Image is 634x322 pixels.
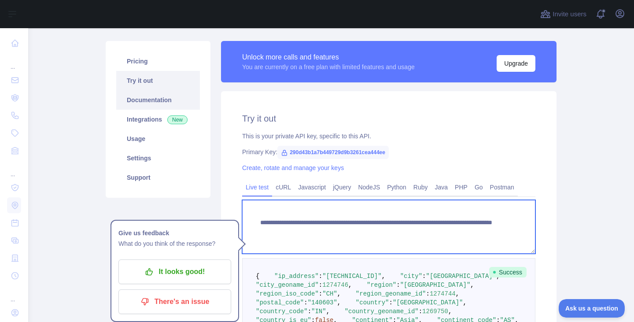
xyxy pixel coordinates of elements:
a: Live test [242,180,272,194]
a: Usage [116,129,200,148]
span: "city" [400,273,422,280]
div: ... [7,160,21,178]
a: Javascript [295,180,329,194]
button: There's an issue [118,289,231,314]
span: , [463,299,467,306]
span: Invite users [553,9,586,19]
span: 1274746 [322,281,348,289]
span: : [319,281,322,289]
span: , [348,281,352,289]
span: "city_geoname_id" [256,281,319,289]
span: "region_iso_code" [256,290,319,297]
span: , [382,273,385,280]
span: Success [489,267,527,278]
span: : [389,299,392,306]
span: : [396,281,400,289]
button: Invite users [538,7,588,21]
span: : [319,273,322,280]
button: Upgrade [497,55,535,72]
span: , [337,290,341,297]
span: "region" [367,281,396,289]
p: What do you think of the response? [118,238,231,249]
span: { [256,273,259,280]
span: "140603" [308,299,337,306]
a: Python [383,180,410,194]
span: 1274744 [430,290,456,297]
span: "[GEOGRAPHIC_DATA]" [400,281,471,289]
span: "IN" [311,308,326,315]
span: , [326,308,330,315]
h2: Try it out [242,112,535,125]
span: "country_geoname_id" [345,308,419,315]
span: "country_code" [256,308,308,315]
span: "region_geoname_id" [356,290,426,297]
a: Create, rotate and manage your keys [242,164,344,171]
span: , [470,281,474,289]
span: "postal_code" [256,299,304,306]
span: "[GEOGRAPHIC_DATA]" [393,299,463,306]
span: : [422,273,426,280]
a: NodeJS [354,180,383,194]
a: jQuery [329,180,354,194]
span: 1269750 [422,308,448,315]
a: Ruby [410,180,431,194]
iframe: Toggle Customer Support [559,299,625,318]
a: Go [471,180,487,194]
a: Support [116,168,200,187]
a: Java [431,180,452,194]
a: PHP [451,180,471,194]
span: New [167,115,188,124]
h1: Give us feedback [118,228,231,238]
a: Postman [487,180,518,194]
span: , [448,308,452,315]
span: , [456,290,459,297]
span: : [308,308,311,315]
span: : [304,299,307,306]
button: It looks good! [118,259,231,284]
span: , [337,299,341,306]
span: : [419,308,422,315]
span: "country" [356,299,389,306]
a: Settings [116,148,200,168]
div: You are currently on a free plan with limited features and usage [242,63,415,71]
a: Pricing [116,52,200,71]
a: cURL [272,180,295,194]
p: There's an issue [125,294,225,309]
a: Integrations New [116,110,200,129]
a: Documentation [116,90,200,110]
p: It looks good! [125,264,225,279]
span: 290d43b1a7b449729d9b3261cea444ee [277,146,389,159]
div: Primary Key: [242,148,535,156]
span: : [426,290,430,297]
span: "ip_address" [274,273,319,280]
span: "[GEOGRAPHIC_DATA]" [426,273,497,280]
span: "[TECHNICAL_ID]" [322,273,381,280]
div: Unlock more calls and features [242,52,415,63]
span: "CH" [322,290,337,297]
div: This is your private API key, specific to this API. [242,132,535,141]
span: : [319,290,322,297]
div: ... [7,285,21,303]
div: ... [7,53,21,70]
a: Try it out [116,71,200,90]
